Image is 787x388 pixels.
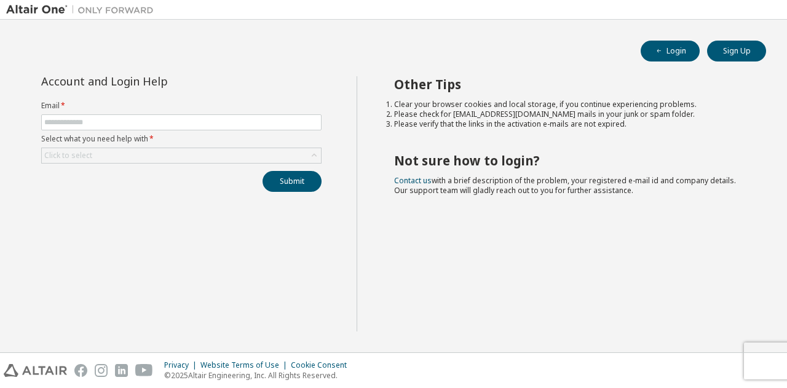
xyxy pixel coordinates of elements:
[291,360,354,370] div: Cookie Consent
[135,364,153,377] img: youtube.svg
[394,119,745,129] li: Please verify that the links in the activation e-mails are not expired.
[707,41,766,61] button: Sign Up
[44,151,92,160] div: Click to select
[200,360,291,370] div: Website Terms of Use
[394,109,745,119] li: Please check for [EMAIL_ADDRESS][DOMAIN_NAME] mails in your junk or spam folder.
[4,364,67,377] img: altair_logo.svg
[95,364,108,377] img: instagram.svg
[115,364,128,377] img: linkedin.svg
[394,175,736,196] span: with a brief description of the problem, your registered e-mail id and company details. Our suppo...
[394,76,745,92] h2: Other Tips
[164,360,200,370] div: Privacy
[164,370,354,381] p: © 2025 Altair Engineering, Inc. All Rights Reserved.
[263,171,322,192] button: Submit
[42,148,321,163] div: Click to select
[41,134,322,144] label: Select what you need help with
[41,76,266,86] div: Account and Login Help
[394,175,432,186] a: Contact us
[41,101,322,111] label: Email
[74,364,87,377] img: facebook.svg
[641,41,700,61] button: Login
[394,152,745,168] h2: Not sure how to login?
[394,100,745,109] li: Clear your browser cookies and local storage, if you continue experiencing problems.
[6,4,160,16] img: Altair One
